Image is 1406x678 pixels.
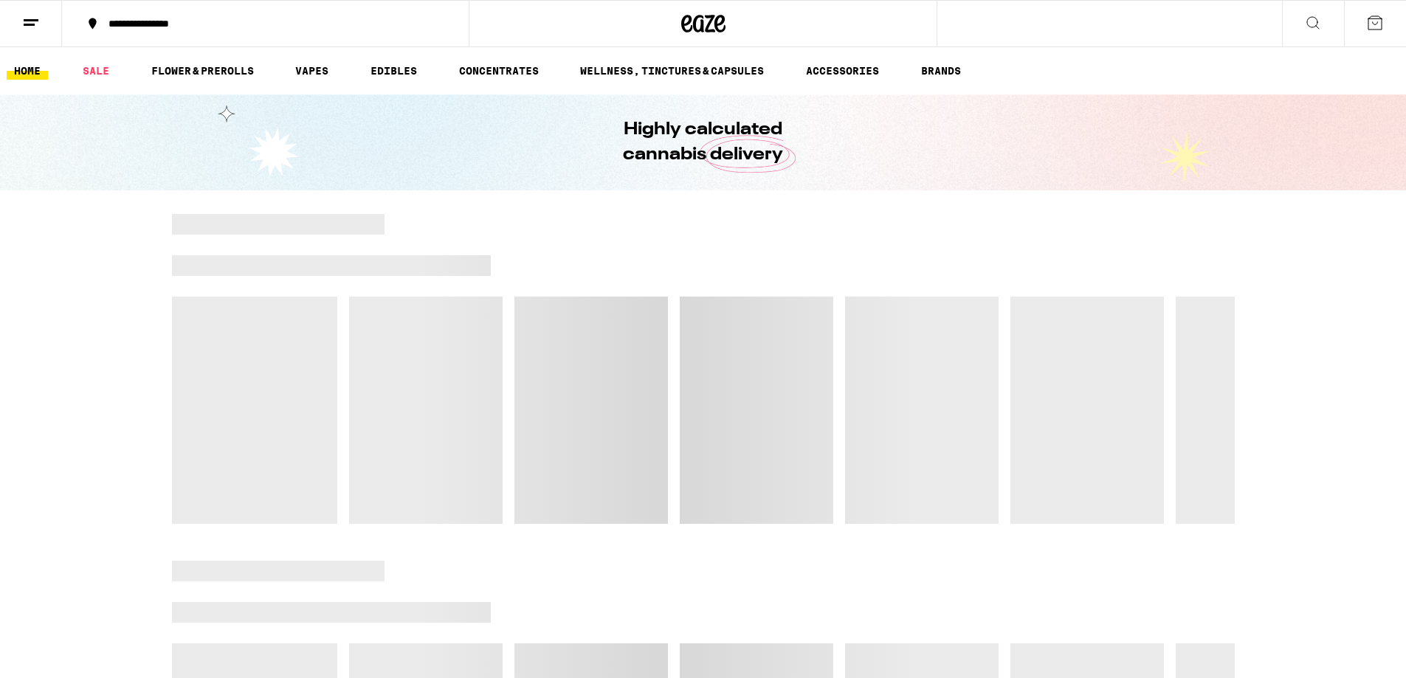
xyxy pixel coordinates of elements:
h1: Highly calculated cannabis delivery [582,117,825,167]
a: EDIBLES [363,62,424,80]
a: WELLNESS, TINCTURES & CAPSULES [573,62,771,80]
a: FLOWER & PREROLLS [144,62,261,80]
a: BRANDS [914,62,968,80]
a: VAPES [288,62,336,80]
a: CONCENTRATES [452,62,546,80]
a: ACCESSORIES [799,62,886,80]
a: HOME [7,62,48,80]
a: SALE [75,62,117,80]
